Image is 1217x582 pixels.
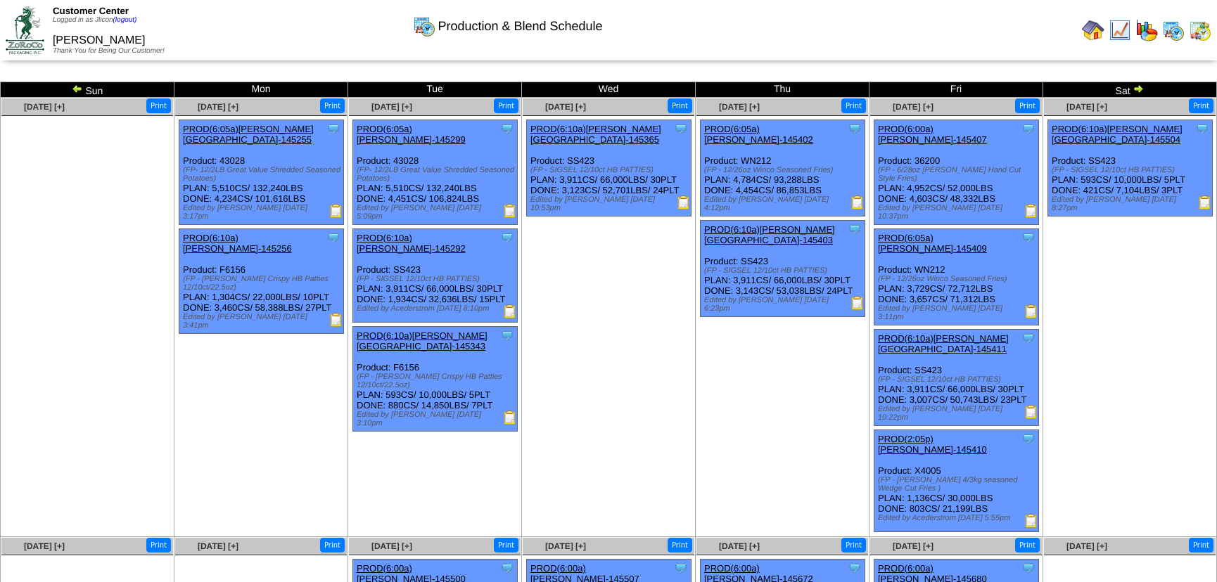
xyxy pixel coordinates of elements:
[357,233,466,254] a: PROD(6:10a)[PERSON_NAME]-145292
[1052,195,1212,212] div: Edited by [PERSON_NAME] [DATE] 8:27pm
[357,275,517,283] div: (FP - SIGSEL 12/10ct HB PATTIES)
[719,541,760,551] a: [DATE] [+]
[878,275,1038,283] div: (FP - 12/26oz Winco Seasoned Fries)
[326,122,340,136] img: Tooltip
[878,405,1038,422] div: Edited by [PERSON_NAME] [DATE] 10:22pm
[329,313,343,327] img: Production Report
[357,304,517,313] div: Edited by Acederstrom [DATE] 8:10pm
[850,296,865,310] img: Production Report
[1066,541,1107,551] a: [DATE] [+]
[357,204,517,221] div: Edited by [PERSON_NAME] [DATE] 5:09pm
[874,430,1039,532] div: Product: X4005 PLAN: 1,136CS / 30,000LBS DONE: 803CS / 21,199LBS
[371,541,412,551] a: [DATE] [+]
[674,122,688,136] img: Tooltip
[704,124,813,145] a: PROD(6:05a)[PERSON_NAME]-145402
[1189,19,1211,41] img: calendarinout.gif
[874,330,1039,426] div: Product: SS423 PLAN: 3,911CS / 66,000LBS / 30PLT DONE: 3,007CS / 50,743LBS / 23PLT
[183,275,343,292] div: (FP - [PERSON_NAME] Crispy HB Patties 12/10ct/22.5oz)
[878,233,987,254] a: PROD(6:05a)[PERSON_NAME]-145409
[719,102,760,112] span: [DATE] [+]
[522,82,696,98] td: Wed
[371,102,412,112] a: [DATE] [+]
[500,122,514,136] img: Tooltip
[704,195,865,212] div: Edited by [PERSON_NAME] [DATE] 4:12pm
[329,204,343,218] img: Production Report
[1135,19,1158,41] img: graph.gif
[503,204,517,218] img: Production Report
[1189,538,1213,552] button: Print
[668,98,692,113] button: Print
[1052,124,1183,145] a: PROD(6:10a)[PERSON_NAME][GEOGRAPHIC_DATA]-145504
[146,538,171,552] button: Print
[183,204,343,221] div: Edited by [PERSON_NAME] [DATE] 3:17pm
[1043,82,1217,98] td: Sat
[545,102,586,112] span: [DATE] [+]
[24,541,65,551] a: [DATE] [+]
[183,166,343,183] div: (FP- 12/2LB Great Value Shredded Seasoned Potatoes)
[53,47,165,55] span: Thank You for Being Our Customer!
[179,229,344,334] div: Product: F6156 PLAN: 1,304CS / 22,000LBS / 10PLT DONE: 3,460CS / 58,388LBS / 27PLT
[1024,304,1038,318] img: Production Report
[1198,195,1212,209] img: Production Report
[53,34,146,46] span: [PERSON_NAME]
[1082,19,1104,41] img: home.gif
[696,82,869,98] td: Thu
[1015,538,1040,552] button: Print
[500,231,514,245] img: Tooltip
[1189,98,1213,113] button: Print
[874,229,1039,325] div: Product: WN212 PLAN: 3,729CS / 72,712LBS DONE: 3,657CS / 71,312LBS
[1133,83,1144,94] img: arrowright.gif
[183,124,314,145] a: PROD(6:05a)[PERSON_NAME][GEOGRAPHIC_DATA]-145255
[357,166,517,183] div: (FP- 12/2LB Great Value Shredded Seasoned Potatoes)
[357,330,488,351] a: PROD(6:10a)[PERSON_NAME][GEOGRAPHIC_DATA]-145343
[503,410,517,425] img: Production Report
[53,16,137,24] span: Logged in as Jlicon
[878,333,1009,354] a: PROD(6:10a)[PERSON_NAME][GEOGRAPHIC_DATA]-145411
[1195,122,1209,136] img: Tooltip
[677,195,691,209] img: Production Report
[848,561,862,575] img: Tooltip
[674,561,688,575] img: Tooltip
[1021,331,1036,345] img: Tooltip
[1024,514,1038,528] img: Production Report
[530,124,661,145] a: PROD(6:10a)[PERSON_NAME][GEOGRAPHIC_DATA]-145365
[704,224,835,245] a: PROD(6:10a)[PERSON_NAME][GEOGRAPHIC_DATA]-145403
[320,538,345,552] button: Print
[1021,231,1036,245] img: Tooltip
[179,120,344,225] div: Product: 43028 PLAN: 5,510CS / 132,240LBS DONE: 4,234CS / 101,616LBS
[530,166,691,174] div: (FP - SIGSEL 12/10ct HB PATTIES)
[183,313,343,330] div: Edited by [PERSON_NAME] [DATE] 3:41pm
[198,541,238,551] a: [DATE] [+]
[1024,405,1038,419] img: Production Report
[850,195,865,209] img: Production Report
[113,16,137,24] a: (logout)
[500,561,514,575] img: Tooltip
[353,120,518,225] div: Product: 43028 PLAN: 5,510CS / 132,240LBS DONE: 4,451CS / 106,824LBS
[438,19,602,34] span: Production & Blend Schedule
[701,120,865,216] div: Product: WN212 PLAN: 4,784CS / 93,288LBS DONE: 4,454CS / 86,853LBS
[1021,561,1036,575] img: Tooltip
[357,373,517,389] div: (FP - [PERSON_NAME] Crispy HB Patties 12/10ct/22.5oz)
[198,102,238,112] a: [DATE] [+]
[893,541,934,551] a: [DATE] [+]
[1021,122,1036,136] img: Tooltip
[320,98,345,113] button: Print
[1,82,174,98] td: Sun
[878,476,1038,493] div: (FP - [PERSON_NAME] 4/3kg seasoned Wedge Cut Fries )
[848,122,862,136] img: Tooltip
[893,102,934,112] a: [DATE] [+]
[704,166,865,174] div: (FP - 12/26oz Winco Seasoned Fries)
[326,231,340,245] img: Tooltip
[357,410,517,427] div: Edited by [PERSON_NAME] [DATE] 3:10pm
[494,538,518,552] button: Print
[874,120,1039,225] div: Product: 36200 PLAN: 4,952CS / 52,000LBS DONE: 4,603CS / 48,332LBS
[1048,120,1213,216] div: Product: SS423 PLAN: 593CS / 10,000LBS / 5PLT DONE: 421CS / 7,104LBS / 3PLT
[503,304,517,318] img: Production Report
[878,375,1038,384] div: (FP - SIGSEL 12/10ct HB PATTIES)
[24,102,65,112] a: [DATE] [+]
